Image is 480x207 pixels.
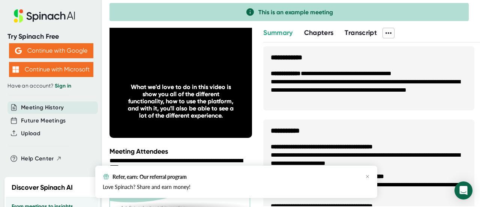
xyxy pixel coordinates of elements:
button: Meeting History [21,103,64,112]
button: Future Meetings [21,116,66,125]
a: Sign in [55,83,71,89]
div: Try Spinach Free [7,32,94,41]
span: Chapters [304,29,334,37]
button: Continue with Microsoft [9,62,93,77]
button: Chapters [304,28,334,38]
button: Transcript [345,28,377,38]
div: Meeting Attendees [109,147,254,156]
div: Open Intercom Messenger [454,181,472,199]
button: Upload [21,129,40,138]
h2: Discover Spinach AI [12,183,73,193]
span: Transcript [345,29,377,37]
div: Have an account? [7,83,94,89]
span: This is an example meeting [258,9,333,16]
span: Help Center [21,154,54,163]
div: What we'd love to do in this video is show you all of the different functionality, how to use the... [124,83,238,119]
button: Summary [263,28,292,38]
img: Aehbyd4JwY73AAAAAElFTkSuQmCC [15,47,22,54]
button: Help Center [21,154,62,163]
button: Continue with Google [9,43,93,58]
span: Summary [263,29,292,37]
